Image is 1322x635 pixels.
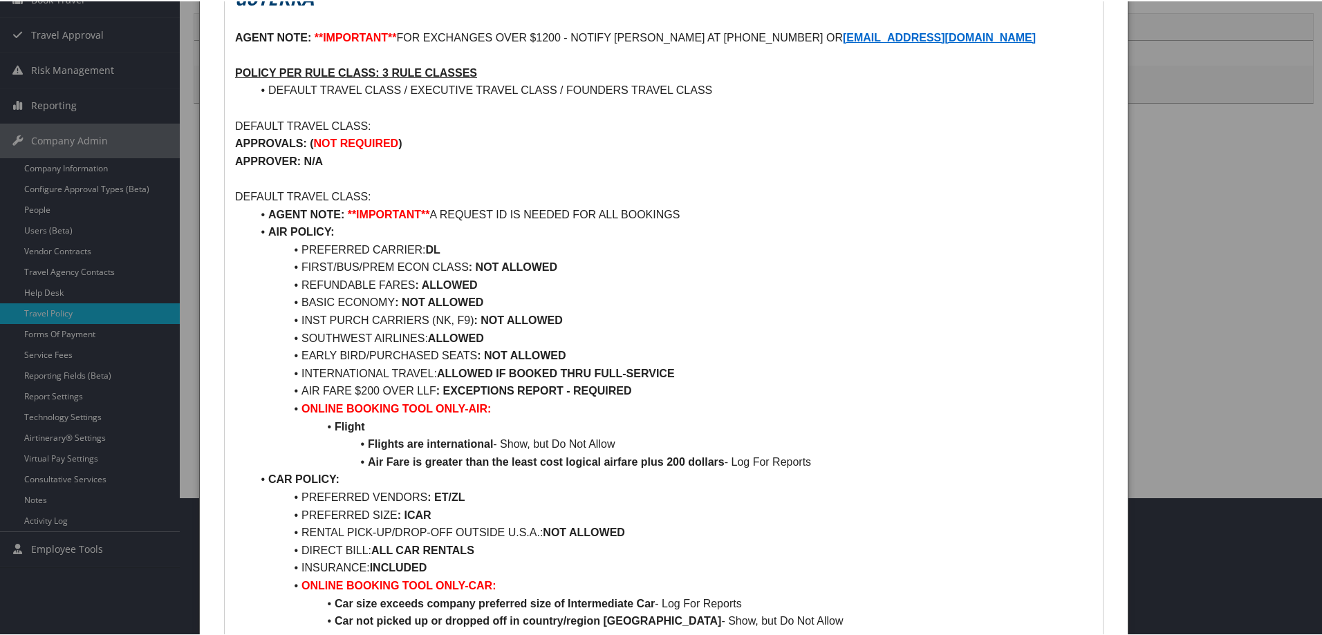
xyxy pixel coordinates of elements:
strong: NOT ALLOWED [543,525,625,537]
strong: NOT REQUIRED [313,136,398,148]
strong: ALLOWED IF BOOKED THRU FULL-SERVICE [437,366,675,378]
p: FOR EXCHANGES OVER $1200 - NOTIFY [PERSON_NAME] AT [PHONE_NUMBER] OR [235,28,1092,46]
strong: : ET/ZL [427,490,465,502]
u: POLICY PER RULE CLASS: 3 RULE CLASSES [235,66,477,77]
strong: AGENT NOTE: [235,30,311,42]
strong: : ICAR [398,508,431,520]
li: SOUTHWEST AIRLINES: [252,328,1092,346]
strong: DL [426,243,440,254]
li: INTERNATIONAL TRAVEL: [252,363,1092,381]
li: PREFERRED SIZE [252,505,1092,523]
strong: ONLINE BOOKING TOOL ONLY-AIR: [301,401,491,413]
strong: AIR POLICY: [268,225,335,236]
strong: ) [398,136,402,148]
li: PREFERRED CARRIER: [252,240,1092,258]
li: DIRECT BILL: [252,540,1092,558]
strong: Car not picked up or dropped off in country/region [GEOGRAPHIC_DATA] [335,614,721,625]
strong: CAR POLICY: [268,472,339,484]
li: INSURANCE: [252,558,1092,576]
strong: ALLOWED [428,331,484,343]
a: [EMAIL_ADDRESS][DOMAIN_NAME] [843,30,1036,42]
strong: : NOT ALLOWED [477,348,566,360]
strong: : NOT ALLOWED [474,313,563,325]
li: - Log For Reports [252,452,1092,470]
p: DEFAULT TRAVEL CLASS: [235,187,1092,205]
li: - Show, but Do Not Allow [252,434,1092,452]
strong: APPROVER: N/A [235,154,323,166]
li: EARLY BIRD/PURCHASED SEATS [252,345,1092,363]
strong: : NOT ALLOWED [469,260,557,272]
li: AIR FARE $200 OVER LLF [252,381,1092,399]
strong: : EXCEPTIONS REPORT - REQUIRED [436,383,632,395]
strong: APPROVALS: ( [235,136,313,148]
li: FIRST/BUS/PREM ECON CLASS [252,257,1092,275]
li: BASIC ECONOMY [252,292,1092,310]
li: - Show, but Do Not Allow [252,611,1092,629]
strong: INCLUDED [370,560,427,572]
li: INST PURCH CARRIERS (NK, F9) [252,310,1092,328]
strong: ALL CAR RENTALS [371,543,474,555]
strong: Flight [335,419,365,431]
li: RENTAL PICK-UP/DROP-OFF OUTSIDE U.S.A.: [252,522,1092,540]
strong: Car size exceeds company preferred size of Intermediate Car [335,596,655,608]
strong: : ALLOWED [415,278,477,290]
li: REFUNDABLE FARES [252,275,1092,293]
p: DEFAULT TRAVEL CLASS: [235,116,1092,134]
strong: ONLINE BOOKING TOOL ONLY-CAR: [301,578,496,590]
li: DEFAULT TRAVEL CLASS / EXECUTIVE TRAVEL CLASS / FOUNDERS TRAVEL CLASS [252,80,1092,98]
strong: Air Fare is greater than the least cost logical airfare plus 200 dollars [368,455,725,466]
li: - Log For Reports [252,594,1092,612]
strong: : NOT ALLOWED [395,295,483,307]
li: PREFERRED VENDORS [252,487,1092,505]
li: A REQUEST ID IS NEEDED FOR ALL BOOKINGS [252,205,1092,222]
strong: Flights are international [368,437,493,448]
strong: AGENT NOTE: [268,207,344,219]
